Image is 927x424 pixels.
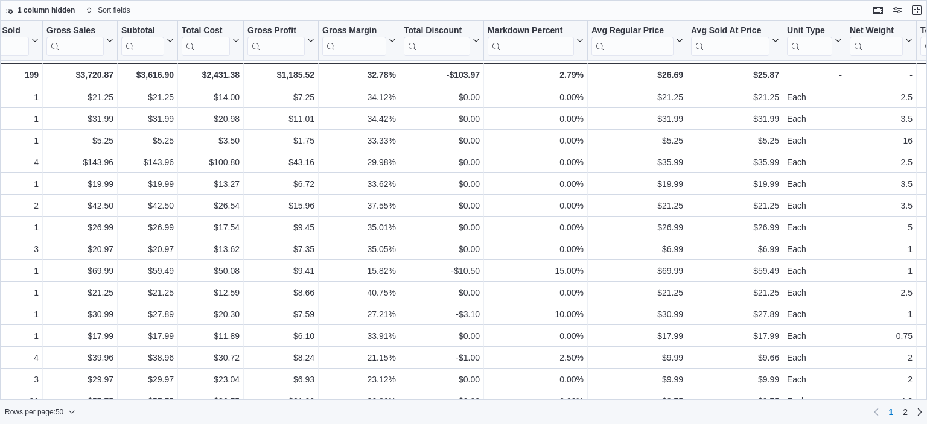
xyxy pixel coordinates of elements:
[787,133,842,148] div: Each
[247,198,314,213] div: $15.96
[591,242,683,256] div: $6.99
[869,405,884,419] button: Previous page
[591,264,683,278] div: $69.99
[404,90,480,104] div: $0.00
[488,285,584,300] div: 0.00%
[121,90,174,104] div: $21.25
[247,220,314,235] div: $9.45
[488,220,584,235] div: 0.00%
[247,329,314,343] div: $6.10
[322,242,396,256] div: 35.05%
[404,68,480,82] div: -$103.97
[5,407,63,417] span: Rows per page : 50
[182,90,240,104] div: $14.00
[322,68,396,82] div: 32.78%
[404,155,480,169] div: $0.00
[404,307,480,321] div: -$3.10
[850,394,913,408] div: 4.3
[850,198,913,213] div: 3.5
[46,155,113,169] div: $143.96
[18,5,75,15] span: 1 column hidden
[322,155,396,169] div: 29.98%
[121,25,164,56] div: Subtotal
[182,25,230,37] div: Total Cost
[182,177,240,191] div: $13.27
[247,25,305,56] div: Gross Profit
[322,329,396,343] div: 33.91%
[404,220,480,235] div: $0.00
[850,90,913,104] div: 2.5
[488,90,584,104] div: 0.00%
[913,405,927,419] a: Next page
[871,3,885,17] button: Keyboard shortcuts
[182,25,240,56] button: Total Cost
[46,285,113,300] div: $21.25
[182,242,240,256] div: $13.62
[121,372,174,387] div: $29.97
[691,25,769,37] div: Avg Sold At Price
[46,307,113,321] div: $30.99
[46,329,113,343] div: $17.99
[850,329,913,343] div: 0.75
[1,3,80,17] button: 1 column hidden
[850,25,903,37] div: Net Weight
[488,307,584,321] div: 10.00%
[850,372,913,387] div: 2
[591,90,683,104] div: $21.25
[247,264,314,278] div: $9.41
[890,3,905,17] button: Display options
[591,25,674,37] div: Avg Regular Price
[691,133,779,148] div: $5.25
[888,406,893,418] span: 1
[247,307,314,321] div: $7.59
[691,307,779,321] div: $27.89
[488,25,584,56] button: Markdown Percent
[46,25,104,37] div: Gross Sales
[787,25,832,37] div: Unit Type
[46,90,113,104] div: $21.25
[591,394,683,408] div: $2.75
[591,285,683,300] div: $21.25
[404,372,480,387] div: $0.00
[488,68,584,82] div: 2.79%
[850,25,903,56] div: Net Weight
[691,394,779,408] div: $2.75
[121,155,174,169] div: $143.96
[322,90,396,104] div: 34.12%
[404,242,480,256] div: $0.00
[909,3,924,17] button: Exit fullscreen
[591,372,683,387] div: $9.99
[121,350,174,365] div: $38.96
[247,155,314,169] div: $43.16
[787,372,842,387] div: Each
[850,350,913,365] div: 2
[322,112,396,126] div: 34.42%
[884,402,898,422] button: Page 1 of 2
[182,25,230,56] div: Total Cost
[488,329,584,343] div: 0.00%
[247,133,314,148] div: $1.75
[691,264,779,278] div: $59.49
[121,198,174,213] div: $42.50
[591,329,683,343] div: $17.99
[46,25,113,56] button: Gross Sales
[121,264,174,278] div: $59.49
[591,133,683,148] div: $5.25
[787,112,842,126] div: Each
[121,112,174,126] div: $31.99
[591,25,683,56] button: Avg Regular Price
[404,350,480,365] div: -$1.00
[247,90,314,104] div: $7.25
[98,5,130,15] span: Sort fields
[46,264,113,278] div: $69.99
[591,220,683,235] div: $26.99
[488,25,574,37] div: Markdown Percent
[322,133,396,148] div: 33.33%
[869,402,927,422] nav: Pagination for preceding grid
[404,285,480,300] div: $0.00
[121,25,164,37] div: Subtotal
[691,112,779,126] div: $31.99
[787,394,842,408] div: Each
[787,90,842,104] div: Each
[182,112,240,126] div: $20.98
